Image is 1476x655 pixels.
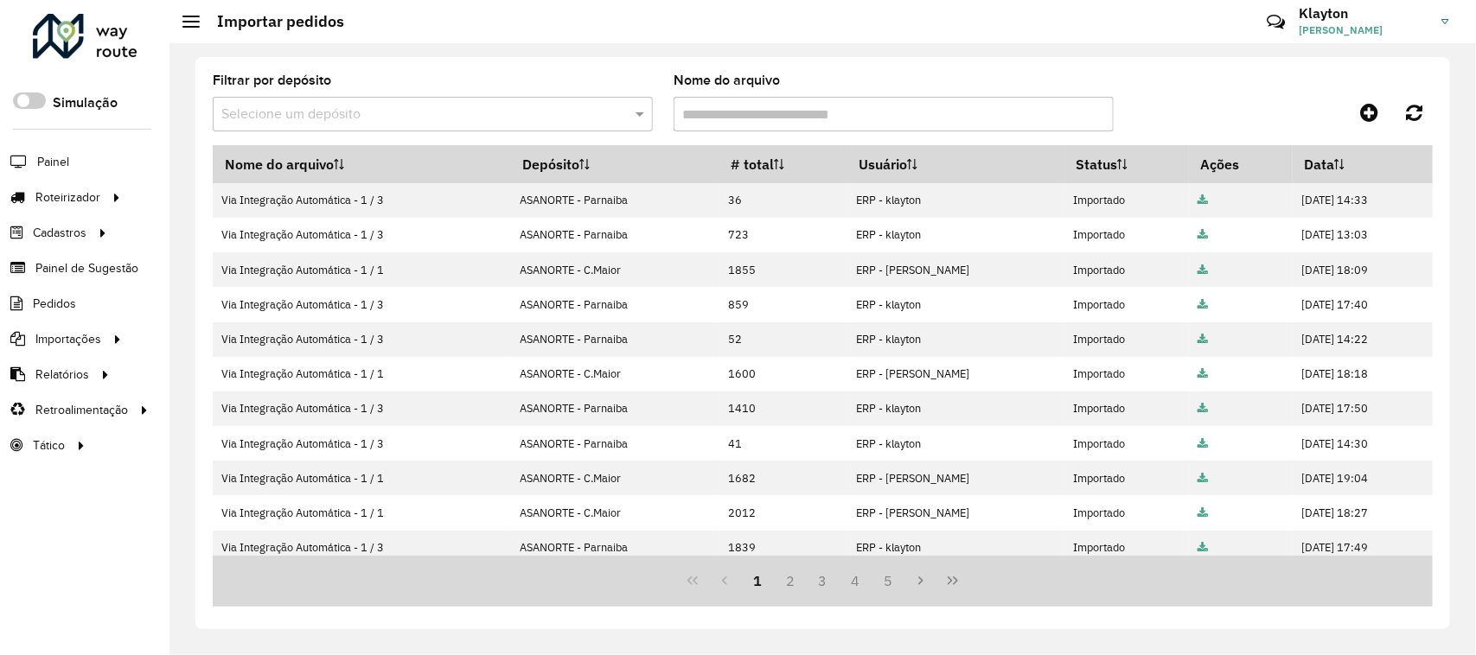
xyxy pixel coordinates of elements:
span: Cadastros [33,224,86,242]
td: Via Integração Automática - 1 / 3 [213,322,510,357]
td: Importado [1064,252,1189,287]
td: Via Integração Automática - 1 / 1 [213,461,510,495]
td: ASANORTE - Parnaiba [510,391,719,426]
span: [PERSON_NAME] [1299,22,1428,38]
td: Via Integração Automática - 1 / 3 [213,391,510,426]
td: ERP - klayton [847,218,1064,252]
td: 1855 [719,252,847,287]
a: Arquivo completo [1198,193,1208,207]
td: [DATE] 18:09 [1293,252,1433,287]
th: Nome do arquivo [213,146,510,183]
td: ASANORTE - C.Maior [510,252,719,287]
div: Críticas? Dúvidas? Elogios? Sugestões? Entre em contato conosco! [1060,5,1241,52]
td: ASANORTE - Parnaiba [510,287,719,321]
td: [DATE] 13:03 [1293,218,1433,252]
td: [DATE] 18:27 [1293,495,1433,530]
td: ASANORTE - Parnaiba [510,218,719,252]
td: [DATE] 17:49 [1293,531,1433,565]
td: 859 [719,287,847,321]
th: Status [1064,146,1189,183]
button: Last Page [936,564,969,597]
td: ASANORTE - C.Maior [510,461,719,495]
span: Roteirizador [35,188,100,207]
td: Via Integração Automática - 1 / 3 [213,218,510,252]
button: 1 [741,564,774,597]
th: # total [719,146,847,183]
td: 2012 [719,495,847,530]
button: 5 [872,564,904,597]
td: Importado [1064,495,1189,530]
td: [DATE] 17:40 [1293,287,1433,321]
h2: Importar pedidos [200,12,344,31]
td: Via Integração Automática - 1 / 1 [213,357,510,391]
td: Importado [1064,531,1189,565]
a: Arquivo completo [1198,332,1208,347]
h3: Klayton [1299,5,1428,22]
td: ERP - [PERSON_NAME] [847,495,1064,530]
td: ERP - klayton [847,531,1064,565]
td: Importado [1064,357,1189,391]
a: Arquivo completo [1198,540,1208,555]
a: Arquivo completo [1198,401,1208,416]
span: Importações [35,330,101,348]
th: Usuário [847,146,1064,183]
a: Arquivo completo [1198,471,1208,486]
td: Importado [1064,287,1189,321]
td: ERP - klayton [847,426,1064,461]
td: ERP - [PERSON_NAME] [847,252,1064,287]
td: ERP - klayton [847,391,1064,426]
label: Nome do arquivo [674,70,780,91]
td: ERP - klayton [847,183,1064,218]
td: ERP - klayton [847,322,1064,357]
span: Painel de Sugestão [35,259,138,277]
a: Arquivo completo [1198,436,1208,451]
label: Simulação [53,92,118,113]
td: 1600 [719,357,847,391]
td: 1682 [719,461,847,495]
button: 4 [839,564,872,597]
span: Pedidos [33,295,76,313]
span: Retroalimentação [35,401,128,419]
td: Importado [1064,218,1189,252]
td: 1410 [719,391,847,426]
td: [DATE] 19:04 [1293,461,1433,495]
button: 3 [807,564,840,597]
td: Via Integração Automática - 1 / 3 [213,531,510,565]
td: Importado [1064,322,1189,357]
td: [DATE] 14:22 [1293,322,1433,357]
th: Ações [1189,146,1293,183]
td: Via Integração Automática - 1 / 3 [213,287,510,321]
td: ERP - [PERSON_NAME] [847,461,1064,495]
td: Via Integração Automática - 1 / 3 [213,183,510,218]
span: Relatórios [35,366,89,384]
td: Importado [1064,461,1189,495]
td: [DATE] 18:18 [1293,357,1433,391]
td: Via Integração Automática - 1 / 3 [213,426,510,461]
td: ASANORTE - C.Maior [510,495,719,530]
a: Arquivo completo [1198,263,1208,277]
a: Contato Rápido [1257,3,1294,41]
a: Arquivo completo [1198,227,1208,242]
span: Painel [37,153,69,171]
label: Filtrar por depósito [213,70,331,91]
td: Via Integração Automática - 1 / 1 [213,252,510,287]
td: [DATE] 14:30 [1293,426,1433,461]
a: Arquivo completo [1198,506,1208,520]
td: ASANORTE - Parnaiba [510,531,719,565]
td: ASANORTE - C.Maior [510,357,719,391]
a: Arquivo completo [1198,297,1208,312]
td: 723 [719,218,847,252]
td: [DATE] 17:50 [1293,391,1433,426]
td: ERP - klayton [847,287,1064,321]
th: Depósito [510,146,719,183]
td: ASANORTE - Parnaiba [510,426,719,461]
td: Via Integração Automática - 1 / 1 [213,495,510,530]
button: 2 [774,564,807,597]
td: [DATE] 14:33 [1293,183,1433,218]
td: 36 [719,183,847,218]
td: 1839 [719,531,847,565]
td: 41 [719,426,847,461]
button: Next Page [904,564,937,597]
td: ASANORTE - Parnaiba [510,322,719,357]
td: Importado [1064,183,1189,218]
